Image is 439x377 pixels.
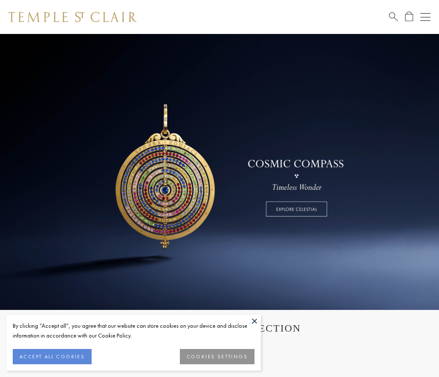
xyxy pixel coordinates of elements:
button: COOKIES SETTINGS [180,349,254,364]
div: By clicking “Accept all”, you agree that our website can store cookies on your device and disclos... [13,321,254,340]
button: Open navigation [420,12,431,22]
img: Temple St. Clair [8,12,137,22]
a: Open Shopping Bag [405,11,413,22]
a: Search [389,11,398,22]
button: ACCEPT ALL COOKIES [13,349,92,364]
